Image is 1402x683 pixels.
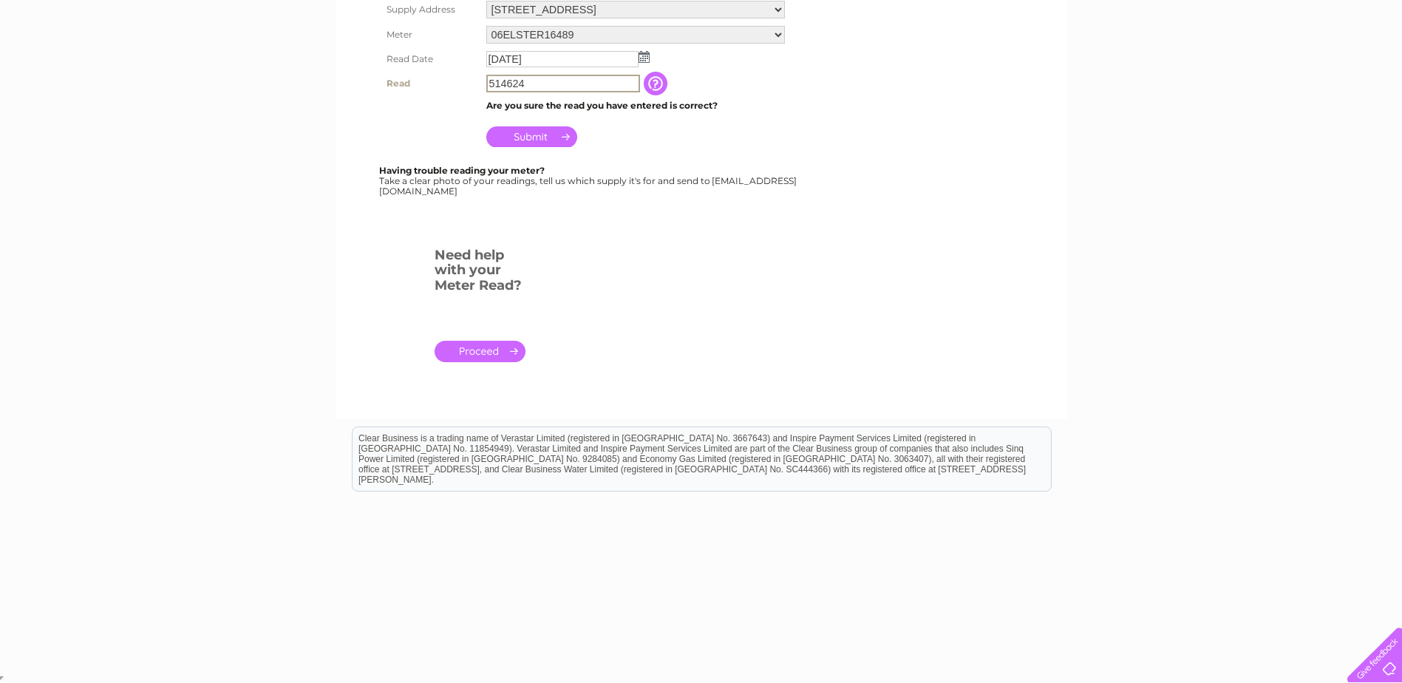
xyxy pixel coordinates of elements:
[379,166,799,196] div: Take a clear photo of your readings, tell us which supply it's for and send to [EMAIL_ADDRESS][DO...
[379,71,483,96] th: Read
[435,245,525,301] h3: Need help with your Meter Read?
[1273,63,1295,74] a: Blog
[1123,7,1225,26] a: 0333 014 3131
[379,22,483,47] th: Meter
[353,8,1051,72] div: Clear Business is a trading name of Verastar Limited (registered in [GEOGRAPHIC_DATA] No. 3667643...
[483,96,789,115] td: Are you sure the read you have entered is correct?
[639,51,650,63] img: ...
[435,341,525,362] a: .
[1179,63,1211,74] a: Energy
[379,165,545,176] b: Having trouble reading your meter?
[1142,63,1170,74] a: Water
[486,126,577,147] input: Submit
[1353,63,1388,74] a: Log out
[379,47,483,71] th: Read Date
[1220,63,1265,74] a: Telecoms
[1304,63,1340,74] a: Contact
[644,72,670,95] input: Information
[49,38,124,84] img: logo.png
